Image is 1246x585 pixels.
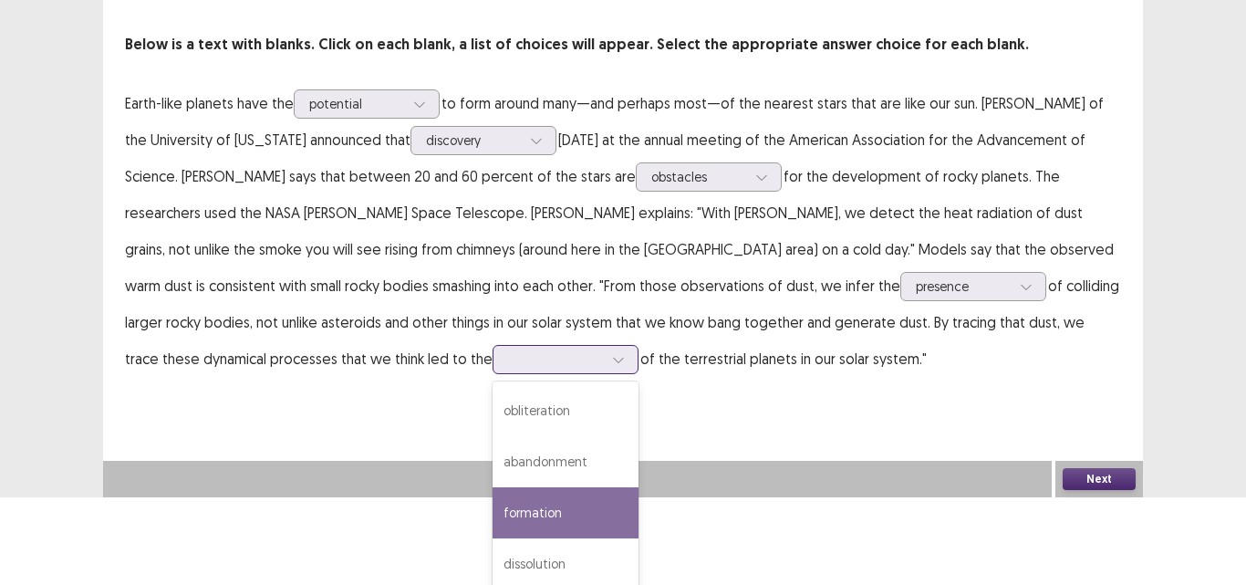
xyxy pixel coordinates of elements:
[309,90,404,118] div: potential
[1063,468,1136,490] button: Next
[493,487,639,538] div: formation
[916,273,1011,300] div: presence
[651,163,746,191] div: obstacles
[493,385,639,436] div: obliteration
[125,85,1121,377] p: Earth-like planets have the to form around many—and perhaps most—of the nearest stars that are li...
[426,127,521,154] div: discovery
[125,34,1121,56] p: Below is a text with blanks. Click on each blank, a list of choices will appear. Select the appro...
[493,436,639,487] div: abandonment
